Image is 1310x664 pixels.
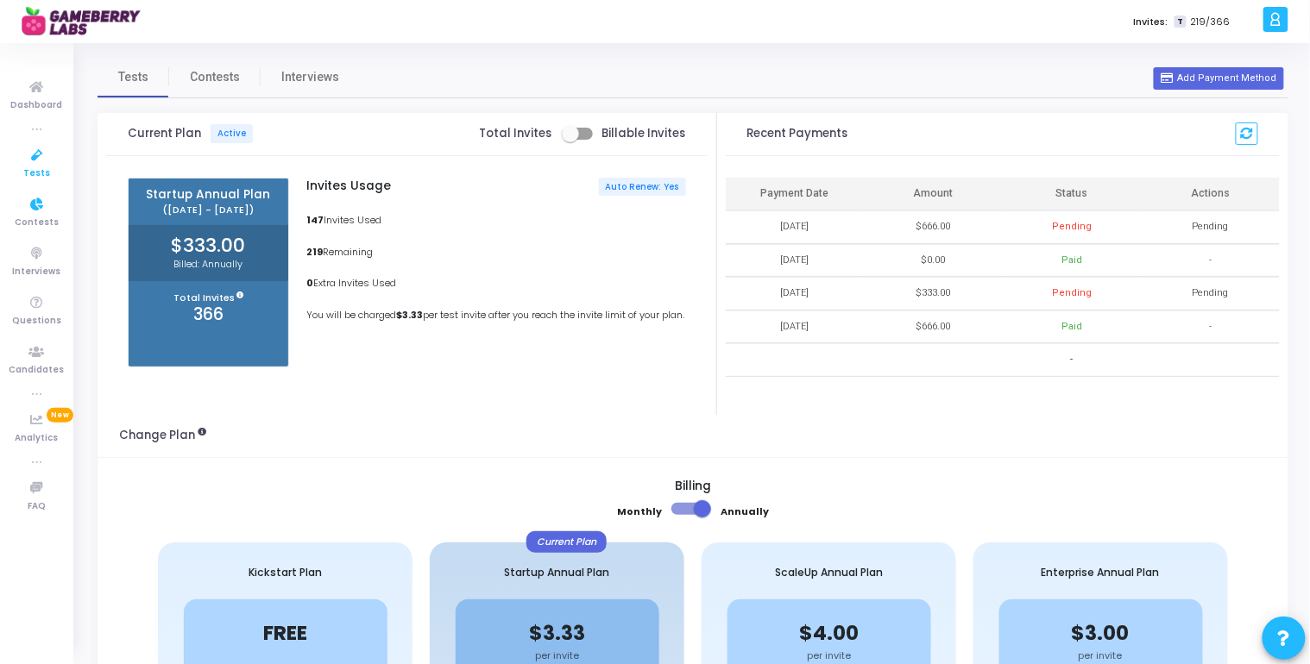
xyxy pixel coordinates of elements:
div: $666.00 [916,220,950,235]
h3: 366 [129,304,288,324]
span: $3.33 [529,619,585,647]
span: Dashboard [11,98,63,113]
span: 219/366 [1190,15,1230,29]
h3: Change Plan [119,429,206,442]
h2: $333.00 [129,235,288,257]
b: 219 [306,245,323,259]
div: per invite [456,648,659,663]
span: Questions [12,314,61,329]
p: Billed: Annually [129,257,288,272]
p: Total Invites [129,291,288,305]
div: [DATE] [780,286,809,301]
span: Billable Invites [602,127,686,141]
b: Monthly [617,504,662,518]
b: Annually [721,504,769,518]
span: T [1175,16,1186,28]
h3: Recent Payments [747,127,848,141]
span: Candidates [9,363,65,378]
label: Invites: [1133,15,1168,29]
div: ScaleUp Annual Plan [702,542,956,599]
p: Invites Used [306,213,686,228]
span: Pending [1193,220,1229,235]
div: Paid [1061,320,1082,335]
div: Paid [1061,254,1082,268]
div: [DATE] [780,320,809,335]
button: Add Payment Method [1154,67,1283,90]
h5: Billing [119,479,1267,494]
img: logo [22,4,151,39]
span: Active [211,124,253,143]
div: per invite [727,648,931,663]
div: Kickstart Plan [158,542,413,599]
th: Amount [864,178,1003,211]
span: Contests [190,68,240,86]
div: per invite [999,648,1203,663]
span: New [47,408,73,423]
span: - [1209,320,1212,335]
b: $3.33 [396,308,423,322]
span: - [1071,353,1074,367]
div: Startup Annual Plan [430,542,684,599]
span: $3.00 [1072,619,1130,647]
div: Current Plan [526,531,607,553]
div: Enterprise Annual Plan [973,542,1228,599]
span: $4.00 [799,619,859,647]
span: Current Plan [128,124,253,143]
p: Extra Invites Used [306,276,686,291]
th: Actions [1141,178,1280,211]
p: You will be charged per test invite after you reach the invite limit of your plan. [306,308,686,323]
span: Tests [118,68,148,86]
div: $666.00 [916,320,950,335]
div: Pending [1052,286,1092,301]
span: Auto Renew: Yes [606,181,679,192]
span: Interviews [281,68,339,86]
p: Remaining [306,245,686,260]
th: Payment Date [726,178,865,211]
span: - [1209,254,1212,268]
span: FREE [263,619,307,647]
span: Total Invites [480,127,552,141]
span: Startup Annual Plan [138,188,279,203]
span: ([DATE] - [DATE]) [138,204,279,216]
div: $333.00 [916,286,950,301]
div: [DATE] [780,254,809,268]
th: Status [1003,178,1142,211]
div: Pending [1052,220,1092,235]
b: 0 [306,276,313,290]
span: FAQ [28,499,46,514]
span: Tests [23,166,50,181]
div: $0.00 [921,254,945,268]
span: Pending [1193,286,1229,301]
span: Contests [15,216,59,230]
span: Interviews [13,265,61,279]
h5: Invites Usage [306,179,391,194]
b: 147 [306,213,324,227]
span: Analytics [16,431,59,446]
div: [DATE] [780,220,809,235]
